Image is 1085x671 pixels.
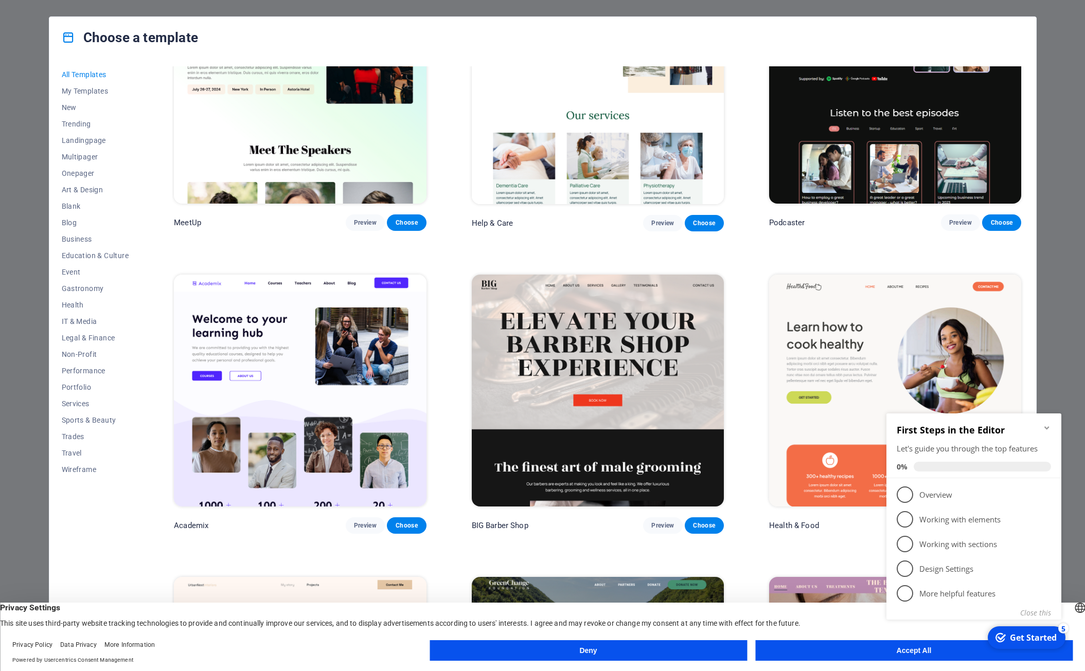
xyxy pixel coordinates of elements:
div: Get Started 5 items remaining, 0% complete [105,225,183,248]
span: Portfolio [62,383,129,391]
p: Health & Food [769,520,819,531]
li: Design Settings [4,155,179,180]
span: Choose [693,219,716,227]
button: Choose [685,517,724,534]
p: Working with sections [37,138,161,149]
button: Choose [982,214,1021,231]
img: Health & Food [769,275,1021,507]
button: Choose [387,214,426,231]
div: Let's guide you through the top features [14,42,169,53]
button: Health [62,297,129,313]
button: Education & Culture [62,247,129,264]
p: Working with elements [37,113,161,124]
span: Choose [395,521,418,530]
button: Preview [643,517,682,534]
span: Health [62,301,129,309]
button: My Templates [62,83,129,99]
button: Travel [62,445,129,461]
span: Onepager [62,169,129,177]
button: Blank [62,198,129,214]
button: Trending [62,116,129,132]
span: Choose [693,521,716,530]
button: Portfolio [62,379,129,395]
span: Preview [949,219,972,227]
span: Preview [354,219,377,227]
span: Performance [62,367,129,375]
h2: First Steps in the Editor [14,23,169,35]
button: Preview [346,517,385,534]
span: Choose [395,219,418,227]
span: Blank [62,202,129,210]
div: Minimize checklist [161,23,169,31]
span: All Templates [62,70,129,79]
li: Working with elements [4,106,179,131]
p: Design Settings [37,162,161,173]
span: Landingpage [62,136,129,144]
button: IT & Media [62,313,129,330]
span: Gastronomy [62,284,129,293]
p: Academix [174,520,208,531]
button: Preview [941,214,980,231]
span: Multipager [62,153,129,161]
li: Working with sections [4,131,179,155]
p: Overview [37,88,161,99]
span: Blog [62,219,129,227]
button: All Templates [62,66,129,83]
button: Non-Profit [62,346,129,362]
span: Preview [651,521,674,530]
span: Preview [651,219,674,227]
span: Trades [62,432,129,441]
button: Close this [138,207,169,216]
button: New [62,99,129,116]
button: Blog [62,214,129,231]
span: 0% [14,61,31,70]
p: Help & Care [472,218,513,228]
button: Performance [62,362,129,379]
li: Overview [4,81,179,106]
button: Onepager [62,165,129,182]
button: Trades [62,428,129,445]
p: BIG Barber Shop [472,520,528,531]
button: Event [62,264,129,280]
span: My Templates [62,87,129,95]
span: Travel [62,449,129,457]
span: Business [62,235,129,243]
span: Legal & Finance [62,334,129,342]
img: BIG Barber Shop [472,275,724,507]
span: New [62,103,129,112]
span: Trending [62,120,129,128]
span: Wireframe [62,465,129,474]
button: Art & Design [62,182,129,198]
button: Legal & Finance [62,330,129,346]
div: Get Started [128,231,174,242]
button: Gastronomy [62,280,129,297]
p: MeetUp [174,217,201,228]
span: Services [62,400,129,408]
span: Education & Culture [62,251,129,260]
button: Landingpage [62,132,129,149]
span: Event [62,268,129,276]
span: Choose [990,219,1013,227]
span: Art & Design [62,186,129,194]
button: Preview [643,215,682,231]
div: 5 [176,222,186,232]
span: Non-Profit [62,350,129,358]
p: More helpful features [37,187,161,198]
li: More helpful features [4,180,179,205]
button: Wireframe [62,461,129,478]
h4: Choose a template [62,29,198,46]
img: Academix [174,275,426,507]
span: Sports & Beauty [62,416,129,424]
button: Multipager [62,149,129,165]
button: Services [62,395,129,412]
button: Business [62,231,129,247]
button: Choose [685,215,724,231]
span: IT & Media [62,317,129,325]
button: Choose [387,517,426,534]
span: Preview [354,521,377,530]
button: Sports & Beauty [62,412,129,428]
p: Podcaster [769,217,805,228]
button: Preview [346,214,385,231]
